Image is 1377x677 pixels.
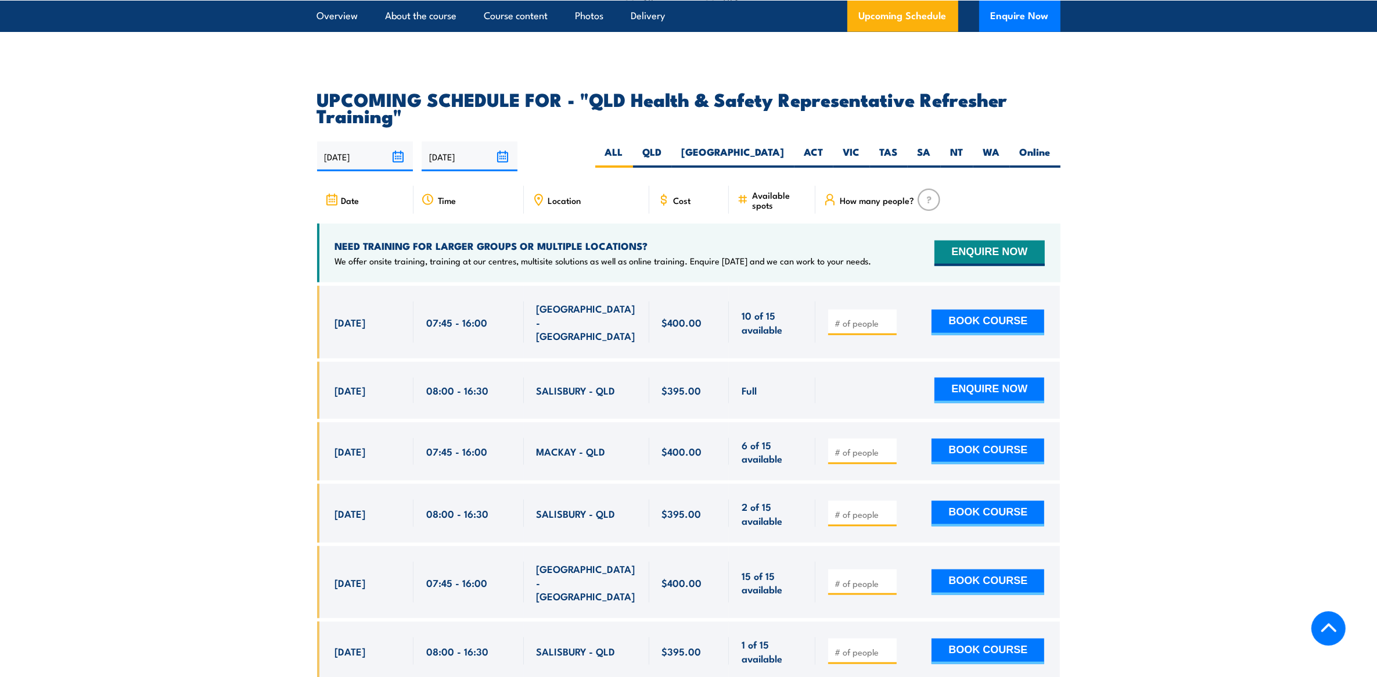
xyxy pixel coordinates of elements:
span: 07:45 - 16:00 [426,445,487,458]
input: # of people [835,578,893,589]
input: From date [317,142,413,171]
span: 08:00 - 16:30 [426,384,488,397]
span: Cost [674,195,691,205]
span: 6 of 15 available [742,438,803,465]
span: Available spots [752,190,807,210]
span: How many people? [840,195,914,205]
span: Time [438,195,456,205]
span: SALISBURY - QLD [537,507,616,520]
span: SALISBURY - QLD [537,384,616,397]
span: $395.00 [662,507,702,520]
input: # of people [835,317,893,329]
span: [DATE] [335,384,366,397]
input: # of people [835,646,893,658]
span: 10 of 15 available [742,309,803,336]
span: [DATE] [335,316,366,329]
button: ENQUIRE NOW [934,241,1044,266]
span: 07:45 - 16:00 [426,316,487,329]
label: ALL [595,145,633,168]
span: Full [742,384,757,397]
span: Location [548,195,581,205]
span: $400.00 [662,576,702,589]
button: BOOK COURSE [932,439,1044,464]
span: 07:45 - 16:00 [426,576,487,589]
label: WA [973,145,1010,168]
span: MACKAY - QLD [537,445,606,458]
label: TAS [870,145,908,168]
span: 15 of 15 available [742,569,803,596]
span: $395.00 [662,384,702,397]
span: $395.00 [662,644,702,658]
button: BOOK COURSE [932,501,1044,526]
span: 2 of 15 available [742,500,803,527]
span: 08:00 - 16:30 [426,507,488,520]
input: To date [422,142,517,171]
label: QLD [633,145,672,168]
span: [DATE] [335,445,366,458]
p: We offer onsite training, training at our centres, multisite solutions as well as online training... [335,255,872,267]
span: Date [341,195,359,205]
button: BOOK COURSE [932,310,1044,335]
span: [GEOGRAPHIC_DATA] - [GEOGRAPHIC_DATA] [537,302,637,342]
h2: UPCOMING SCHEDULE FOR - "QLD Health & Safety Representative Refresher Training" [317,91,1060,123]
label: Online [1010,145,1060,168]
label: SA [908,145,941,168]
label: VIC [833,145,870,168]
span: $400.00 [662,445,702,458]
label: ACT [794,145,833,168]
h4: NEED TRAINING FOR LARGER GROUPS OR MULTIPLE LOCATIONS? [335,239,872,252]
span: 08:00 - 16:30 [426,644,488,658]
span: SALISBURY - QLD [537,644,616,658]
button: BOOK COURSE [932,639,1044,664]
span: [GEOGRAPHIC_DATA] - [GEOGRAPHIC_DATA] [537,562,637,603]
span: $400.00 [662,316,702,329]
span: [DATE] [335,644,366,658]
label: [GEOGRAPHIC_DATA] [672,145,794,168]
input: # of people [835,508,893,520]
span: 1 of 15 available [742,637,803,665]
label: NT [941,145,973,168]
span: [DATE] [335,576,366,589]
button: ENQUIRE NOW [934,378,1044,403]
input: # of people [835,446,893,458]
span: [DATE] [335,507,366,520]
button: BOOK COURSE [932,569,1044,595]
